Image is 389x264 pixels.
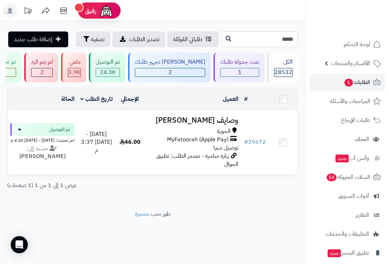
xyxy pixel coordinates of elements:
[96,68,120,77] div: 24269
[326,172,370,182] span: السلات المتروكة
[244,138,248,146] span: #
[355,134,369,144] span: العملاء
[355,210,369,220] span: التقارير
[85,6,96,15] span: رفيق
[76,31,110,47] button: تصفية
[330,96,370,106] span: المراجعات والأسئلة
[112,31,165,47] a: تصدير الطلبات
[14,35,52,44] span: إضافة طلب جديد
[274,58,293,66] div: الكل
[5,145,80,161] div: مسند إلى:
[344,39,370,49] span: لوحة التحكم
[173,35,202,44] span: طلباتي المُوكلة
[96,68,120,77] span: 24.3K
[121,95,139,103] a: الإجمالي
[99,4,113,18] img: ai-face.png
[91,35,105,44] span: تصفية
[31,68,52,77] span: 2
[335,155,349,162] span: جديد
[60,53,87,82] a: ملغي 3.9K
[335,153,369,163] span: وآتس آب
[135,58,205,66] div: [PERSON_NAME] تجهيز طلبك
[310,150,385,167] a: وآتس آبجديد
[135,210,148,218] a: متجرة
[80,95,113,103] a: تاريخ الطلب
[327,173,337,182] span: 54
[344,79,353,87] span: 1
[167,136,228,144] span: MyFatoorah (Apple Pay)
[325,229,369,239] span: التطبيقات والخدمات
[266,53,299,82] a: الكل28532
[19,152,66,161] strong: [PERSON_NAME]
[310,131,385,148] a: العملاء
[338,191,369,201] span: أدوات التسويق
[310,206,385,224] a: التقارير
[120,138,141,146] span: 46.00
[147,116,238,124] h3: وصايف [PERSON_NAME]
[213,143,238,152] span: توصيل شبرا
[310,93,385,110] a: المراجعات والأسئلة
[223,95,238,103] a: العميل
[156,152,238,168] span: زيارة مباشرة - مصدر الطلب: تطبيق الجوال
[96,58,120,66] div: تم التوصيل
[310,112,385,129] a: طلبات الإرجاع
[344,77,370,87] span: الطلبات
[244,95,248,103] a: #
[167,31,219,47] a: طلباتي المُوكلة
[310,168,385,186] a: السلات المتروكة54
[68,58,81,66] div: ملغي
[328,249,341,257] span: جديد
[2,181,303,190] div: عرض 1 إلى 1 من 1 (1 صفحات)
[23,53,60,82] a: لم يتم الرد 2
[310,244,385,261] a: تطبيق المتجرجديد
[10,136,75,143] div: اخر تحديث: [DATE] - [DATE] 4:20 م
[87,53,127,82] a: تم التوصيل 24.3K
[68,68,80,77] div: 3880
[340,5,382,20] img: logo-2.png
[220,58,259,66] div: تمت جدولة طلبك
[49,126,70,133] span: تم التوصيل
[129,35,160,44] span: تصدير الطلبات
[68,68,80,77] span: 3.9K
[19,4,37,20] a: تحديثات المنصة
[244,138,266,146] a: #39672
[61,95,75,103] a: الحالة
[127,53,212,82] a: [PERSON_NAME] تجهيز طلبك 2
[327,248,369,258] span: تطبيق المتجر
[8,31,68,47] a: إضافة طلب جديد
[221,68,259,77] span: 1
[331,58,370,68] span: الأقسام والمنتجات
[135,68,205,77] span: 2
[310,74,385,91] a: الطلبات1
[341,115,370,125] span: طلبات الإرجاع
[274,68,292,77] span: 28532
[310,187,385,205] a: أدوات التسويق
[31,58,53,66] div: لم يتم الرد
[81,130,112,155] span: [DATE] - [DATE] 3:37 م
[310,36,385,53] a: لوحة التحكم
[11,236,28,253] div: Open Intercom Messenger
[217,127,231,136] span: الحوية
[212,53,266,82] a: تمت جدولة طلبك 1
[310,225,385,243] a: التطبيقات والخدمات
